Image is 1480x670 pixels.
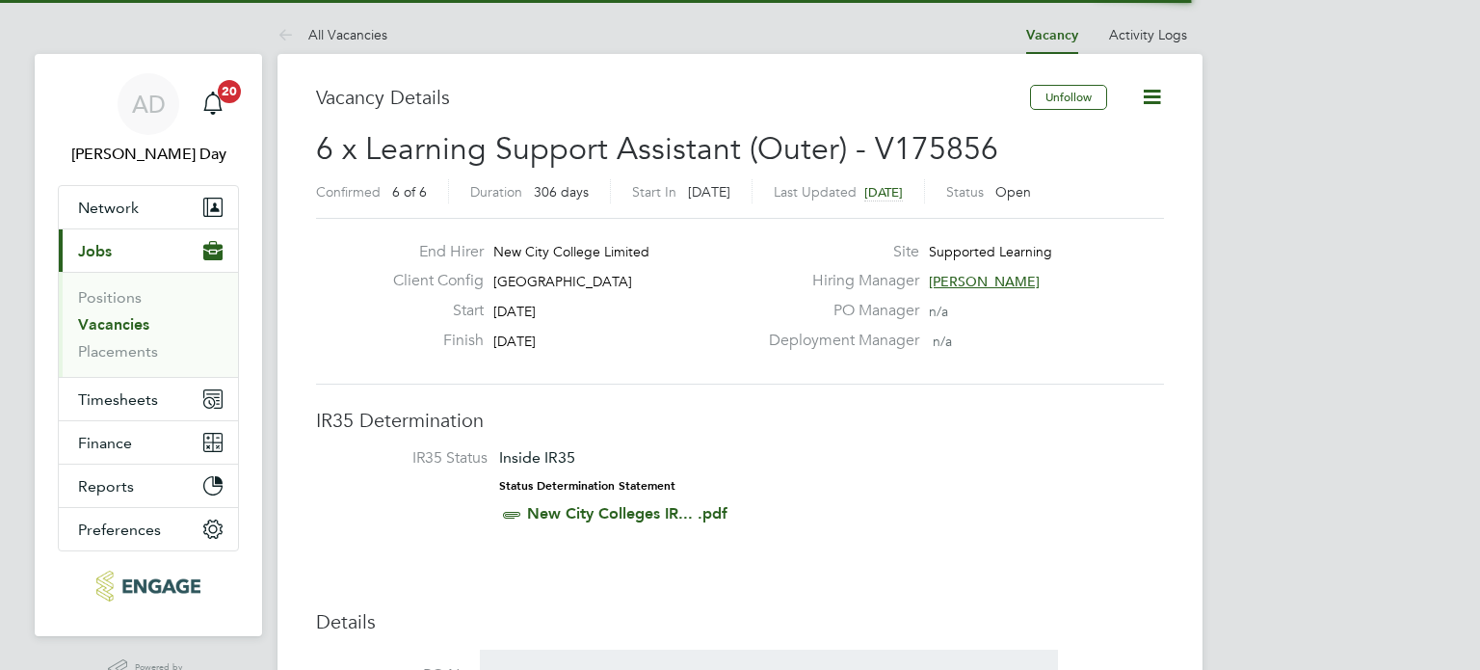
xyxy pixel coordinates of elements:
label: Start In [632,183,676,201]
span: [DATE] [493,303,536,320]
div: Jobs [59,272,238,377]
a: Placements [78,342,158,361]
span: [DATE] [688,183,730,201]
a: 20 [194,73,232,135]
span: Amie Day [58,143,239,166]
label: Client Config [378,271,484,291]
span: Open [995,183,1031,201]
button: Network [59,186,238,228]
span: 6 of 6 [392,183,427,201]
h3: Vacancy Details [316,85,1030,110]
span: n/a [933,333,952,350]
label: IR35 Status [335,448,488,469]
label: Start [378,301,484,321]
span: AD [132,92,166,117]
strong: Status Determination Statement [499,479,675,493]
button: Reports [59,465,238,507]
button: Finance [59,421,238,464]
button: Unfollow [1030,85,1107,110]
a: Activity Logs [1109,26,1187,43]
span: 20 [218,80,241,103]
span: Timesheets [78,390,158,409]
label: Hiring Manager [757,271,919,291]
span: Jobs [78,242,112,260]
span: n/a [929,303,948,320]
span: Reports [78,477,134,496]
span: Inside IR35 [499,448,575,467]
span: [DATE] [864,184,903,201]
a: Go to home page [58,571,239,602]
h3: IR35 Determination [316,408,1164,433]
span: Supported Learning [929,243,1052,260]
span: [PERSON_NAME] [929,273,1040,290]
label: Finish [378,331,484,351]
span: 306 days [534,183,589,201]
a: Vacancy [1026,27,1078,43]
label: Status [946,183,984,201]
label: Last Updated [774,183,857,201]
button: Timesheets [59,378,238,420]
span: [DATE] [493,333,536,350]
button: Jobs [59,229,238,272]
label: PO Manager [757,301,919,321]
label: Site [757,242,919,262]
a: AD[PERSON_NAME] Day [58,73,239,166]
img: morganhunt-logo-retina.png [96,571,199,602]
label: End Hirer [378,242,484,262]
label: Confirmed [316,183,381,201]
nav: Main navigation [35,54,262,636]
h3: Details [316,609,1164,634]
label: Deployment Manager [757,331,919,351]
label: Duration [470,183,522,201]
button: Preferences [59,508,238,550]
span: Preferences [78,521,161,539]
span: Network [78,199,139,217]
a: Positions [78,288,142,307]
span: New City College Limited [493,243,649,260]
span: [GEOGRAPHIC_DATA] [493,273,632,290]
a: All Vacancies [277,26,387,43]
a: New City Colleges IR... .pdf [527,504,727,523]
span: Finance [78,434,132,452]
span: 6 x Learning Support Assistant (Outer) - V175856 [316,130,998,168]
a: Vacancies [78,315,149,334]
